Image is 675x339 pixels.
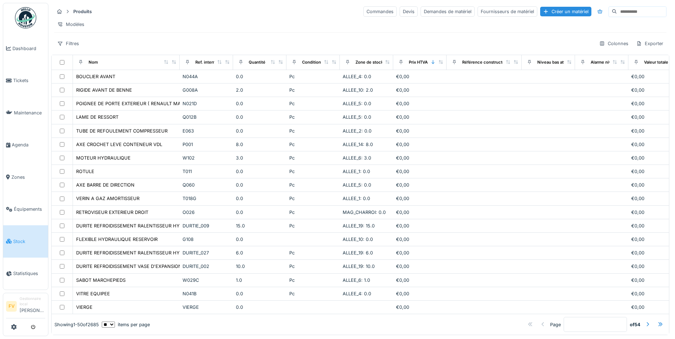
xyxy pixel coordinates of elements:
div: 0.0 [236,195,284,202]
span: Statistiques [13,270,45,277]
div: 2.0 [236,87,284,93]
div: T018G [183,195,230,202]
div: VIERGE [183,304,230,311]
div: Pc [289,73,337,80]
div: 6.0 [236,249,284,256]
div: Pc [289,222,337,229]
strong: Produits [70,8,95,15]
div: €0,00 [396,277,444,284]
div: 0.0 [236,168,284,175]
div: 0.0 [236,128,284,134]
a: Maintenance [3,97,48,129]
div: Exporter [633,38,666,49]
a: Statistiques [3,258,48,290]
div: €0,00 [396,182,444,188]
a: FV Gestionnaire local[PERSON_NAME] [6,296,45,318]
div: €0,00 [396,155,444,161]
div: Pc [289,209,337,216]
div: Commandes [363,6,397,17]
div: Pc [289,182,337,188]
div: Prix HTVA [409,59,428,65]
span: ALLEE_10: 0.0 [343,237,373,242]
div: P001 [183,141,230,148]
div: BOUCLIER AVANT [76,73,115,80]
span: ALLEE_4: 0.0 [343,291,371,296]
div: Ref. interne [195,59,218,65]
div: Pc [289,155,337,161]
div: G108 [183,236,230,243]
div: Pc [289,277,337,284]
div: Filtres [54,38,82,49]
div: 0.0 [236,209,284,216]
span: Équipements [14,206,45,212]
a: Tickets [3,65,48,97]
div: 0.0 [236,73,284,80]
div: LAME DE RESSORT [76,114,118,120]
div: Pc [289,195,337,202]
span: MAG_CHARROI: 0.0 [343,210,386,215]
div: Modèles [54,19,88,29]
div: 1.0 [236,277,284,284]
span: ALLEE_19: 10.0 [343,264,375,269]
span: ALLEE_1: 0.0 [343,169,370,174]
div: €0,00 [396,141,444,148]
div: Pc [289,168,337,175]
div: Pc [289,100,337,107]
div: W029C [183,277,230,284]
div: O026 [183,209,230,216]
span: Dashboard [12,45,45,52]
a: Équipements [3,193,48,226]
span: Tickets [13,77,45,84]
div: T011 [183,168,230,175]
div: N044A [183,73,230,80]
span: Maintenance [14,109,45,116]
div: Nom [89,59,98,65]
div: Pc [289,114,337,120]
div: Q012B [183,114,230,120]
div: €0,00 [396,168,444,175]
a: Zones [3,161,48,193]
div: VERIN A GAZ AMORTISSEUR [76,195,139,202]
span: ALLEE_5: 0.0 [343,114,371,120]
div: AXE BARRE DE DIRECTION [76,182,135,188]
div: Q060 [183,182,230,188]
div: Page [550,321,561,328]
div: Fournisseurs de matériel [478,6,537,17]
div: 0.0 [236,182,284,188]
div: DURITE_002 [183,263,230,270]
div: €0,00 [396,73,444,80]
div: Pc [289,249,337,256]
span: ALLEE_4: 0.0 [343,74,371,79]
div: €0,00 [396,263,444,270]
div: N041B [183,290,230,297]
span: Stock [13,238,45,245]
div: €0,00 [396,114,444,120]
div: Pc [289,87,337,93]
div: RIGIDE AVANT DE BENNE [76,87,132,93]
div: €0,00 [396,236,444,243]
span: ALLEE_19: 15.0 [343,223,375,228]
div: Pc [289,290,337,297]
div: Conditionnement [302,59,336,65]
span: ALLEE_5: 0.0 [343,182,371,188]
div: €0,00 [396,128,444,134]
div: Référence constructeur [462,59,509,65]
div: 0.0 [236,304,284,311]
div: POIGNEE DE PORTE EXTERIEUR ( RENAULT MASTER ) [76,100,195,107]
div: items per page [102,321,150,328]
div: RETROVISEUR EXTERIEUR DROIT [76,209,148,216]
span: ALLEE_10: 2.0 [343,87,373,93]
span: ALLEE_6: 1.0 [343,278,370,283]
span: Agenda [12,141,45,148]
div: Devis [400,6,418,17]
div: Alarme niveau bas [591,59,626,65]
div: DURITE REFROIDISSEMENT RALENTISSEUR HYDRAULIQUE [76,222,206,229]
div: Colonnes [596,38,632,49]
li: FV [6,301,17,312]
div: N021D [183,100,230,107]
div: 3.0 [236,155,284,161]
div: MOTEUR HYDRAULIQUE [76,155,131,161]
div: €0,00 [396,100,444,107]
div: 0.0 [236,290,284,297]
div: 0.0 [236,114,284,120]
